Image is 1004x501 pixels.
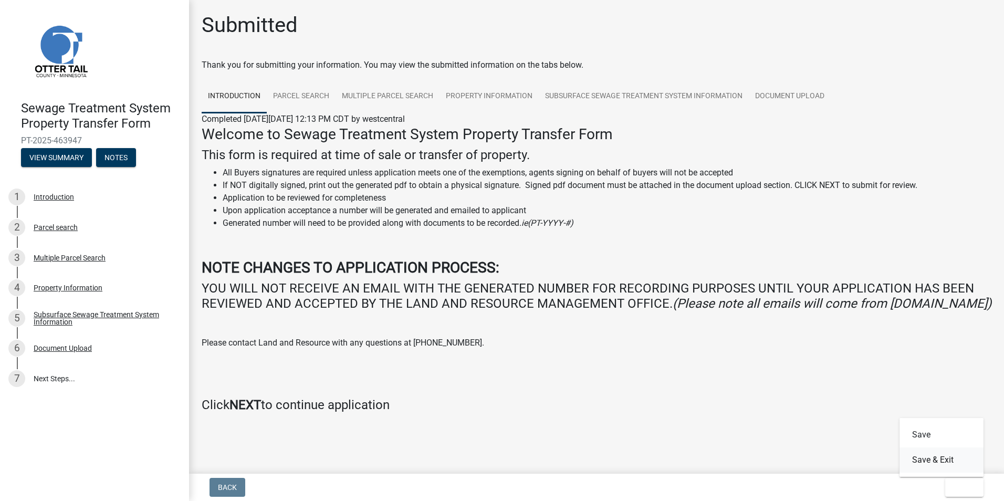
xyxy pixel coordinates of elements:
[202,13,298,38] h1: Submitted
[202,337,991,349] p: Please contact Land and Resource with any questions at [PHONE_NUMBER].
[223,192,991,204] li: Application to be reviewed for completeness
[21,101,181,131] h4: Sewage Treatment System Property Transfer Form
[336,80,440,113] a: Multiple Parcel Search
[8,219,25,236] div: 2
[8,370,25,387] div: 7
[34,284,102,291] div: Property Information
[223,204,991,217] li: Upon application acceptance a number will be generated and emailed to applicant
[8,279,25,296] div: 4
[21,154,92,162] wm-modal-confirm: Summary
[223,166,991,179] li: All Buyers signatures are required unless application meets one of the exemptions, agents signing...
[229,398,261,412] strong: NEXT
[8,249,25,266] div: 3
[954,483,969,492] span: Exit
[267,80,336,113] a: Parcel search
[96,148,136,167] button: Notes
[749,80,831,113] a: Document Upload
[21,135,168,145] span: PT-2025-463947
[202,114,405,124] span: Completed [DATE][DATE] 12:13 PM CDT by westcentral
[900,422,984,447] button: Save
[202,80,267,113] a: Introduction
[521,218,573,228] i: ie(PT-YYYY-#)
[202,281,991,311] h4: YOU WILL NOT RECEIVE AN EMAIL WITH THE GENERATED NUMBER FOR RECORDING PURPOSES UNTIL YOUR APPLICA...
[223,217,991,229] li: Generated number will need to be provided along with documents to be recorded.
[202,126,991,143] h3: Welcome to Sewage Treatment System Property Transfer Form
[96,154,136,162] wm-modal-confirm: Notes
[34,311,172,326] div: Subsurface Sewage Treatment System Information
[34,193,74,201] div: Introduction
[8,189,25,205] div: 1
[218,483,237,492] span: Back
[34,345,92,352] div: Document Upload
[8,340,25,357] div: 6
[202,259,499,276] strong: NOTE CHANGES TO APPLICATION PROCESS:
[34,224,78,231] div: Parcel search
[202,148,991,163] h4: This form is required at time of sale or transfer of property.
[900,447,984,473] button: Save & Exit
[223,179,991,192] li: If NOT digitally signed, print out the generated pdf to obtain a physical signature. Signed pdf d...
[900,418,984,477] div: Exit
[440,80,539,113] a: Property Information
[202,398,991,413] h4: Click to continue application
[8,310,25,327] div: 5
[202,59,991,71] div: Thank you for submitting your information. You may view the submitted information on the tabs below.
[21,11,100,90] img: Otter Tail County, Minnesota
[21,148,92,167] button: View Summary
[34,254,106,262] div: Multiple Parcel Search
[945,478,984,497] button: Exit
[210,478,245,497] button: Back
[673,296,991,311] i: (Please note all emails will come from [DOMAIN_NAME])
[539,80,749,113] a: Subsurface Sewage Treatment System Information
